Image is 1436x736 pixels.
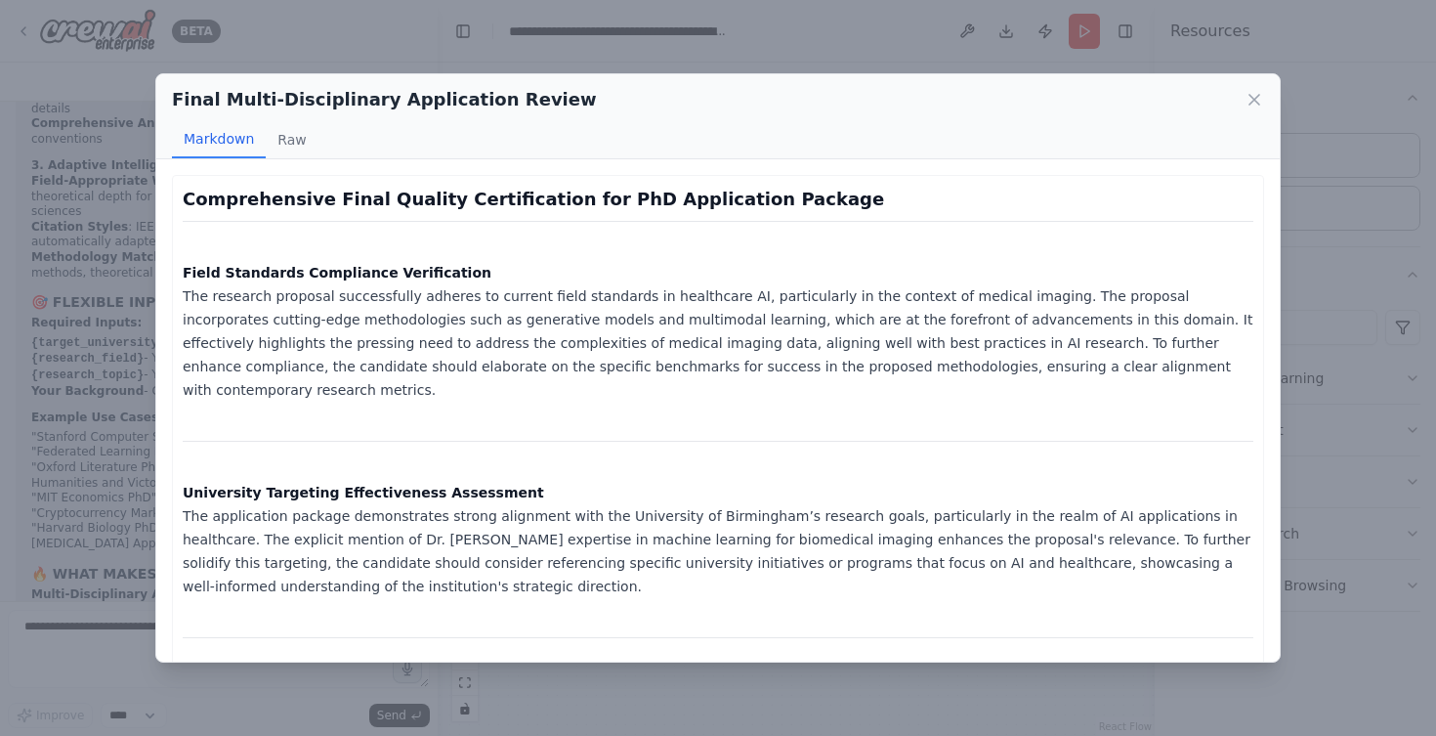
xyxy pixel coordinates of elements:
[183,485,544,500] strong: University Targeting Effectiveness Assessment
[183,186,1253,213] h3: Comprehensive Final Quality Certification for PhD Application Package
[183,265,491,281] strong: Field Standards Compliance Verification
[183,261,1253,402] p: The research proposal successfully adheres to current field standards in healthcare AI, particula...
[183,481,1253,598] p: The application package demonstrates strong alignment with the University of Birmingham’s researc...
[172,121,266,158] button: Markdown
[172,86,597,113] h2: Final Multi-Disciplinary Application Review
[266,121,317,158] button: Raw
